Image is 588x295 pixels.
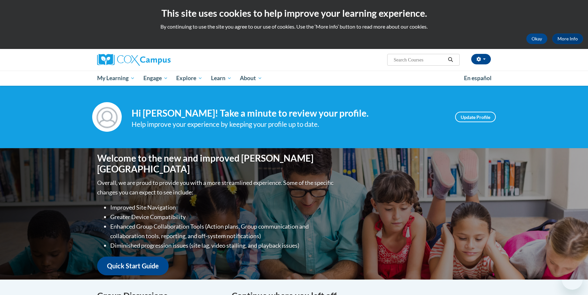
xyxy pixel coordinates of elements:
[446,56,455,64] button: Search
[132,108,445,119] h4: Hi [PERSON_NAME]! Take a minute to review your profile.
[97,54,171,66] img: Cox Campus
[87,71,501,86] div: Main menu
[97,153,335,175] h1: Welcome to the new and improved [PERSON_NAME][GEOGRAPHIC_DATA]
[471,54,491,64] button: Account Settings
[143,74,168,82] span: Engage
[97,74,135,82] span: My Learning
[132,119,445,130] div: Help improve your experience by keeping your profile up to date.
[460,71,496,85] a: En español
[464,75,492,81] span: En español
[240,74,262,82] span: About
[236,71,267,86] a: About
[97,54,222,66] a: Cox Campus
[110,222,335,241] li: Enhanced Group Collaboration Tools (Action plans, Group communication and collaboration tools, re...
[5,7,583,20] h2: This site uses cookies to help improve your learning experience.
[207,71,236,86] a: Learn
[526,34,547,44] button: Okay
[93,71,139,86] a: My Learning
[139,71,172,86] a: Engage
[110,203,335,212] li: Improved Site Navigation
[97,257,169,275] a: Quick Start Guide
[211,74,232,82] span: Learn
[455,112,496,122] a: Update Profile
[552,34,583,44] a: More Info
[110,212,335,222] li: Greater Device Compatibility
[393,56,446,64] input: Search Courses
[110,241,335,250] li: Diminished progression issues (site lag, video stalling, and playback issues)
[176,74,202,82] span: Explore
[97,178,335,197] p: Overall, we are proud to provide you with a more streamlined experience. Some of the specific cha...
[5,23,583,30] p: By continuing to use the site you agree to our use of cookies. Use the ‘More info’ button to read...
[562,269,583,290] iframe: Button to launch messaging window
[92,102,122,132] img: Profile Image
[172,71,207,86] a: Explore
